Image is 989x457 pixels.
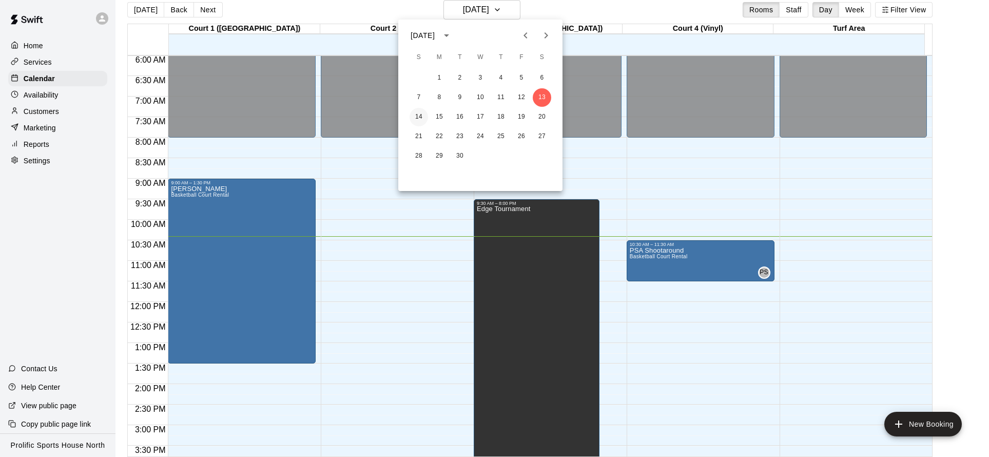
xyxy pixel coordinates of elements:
[492,88,510,107] button: 11
[410,47,428,68] span: Sunday
[430,47,449,68] span: Monday
[471,108,490,126] button: 17
[512,108,531,126] button: 19
[471,69,490,87] button: 3
[471,88,490,107] button: 10
[430,108,449,126] button: 15
[410,108,428,126] button: 14
[492,47,510,68] span: Thursday
[512,47,531,68] span: Friday
[533,88,551,107] button: 13
[492,127,510,146] button: 25
[451,88,469,107] button: 9
[410,88,428,107] button: 7
[471,47,490,68] span: Wednesday
[451,69,469,87] button: 2
[533,127,551,146] button: 27
[438,27,455,44] button: calendar view is open, switch to year view
[451,47,469,68] span: Tuesday
[451,147,469,165] button: 30
[451,127,469,146] button: 23
[430,127,449,146] button: 22
[515,25,536,46] button: Previous month
[410,147,428,165] button: 28
[451,108,469,126] button: 16
[533,47,551,68] span: Saturday
[411,30,435,41] div: [DATE]
[430,88,449,107] button: 8
[512,69,531,87] button: 5
[430,69,449,87] button: 1
[533,69,551,87] button: 6
[512,88,531,107] button: 12
[492,108,510,126] button: 18
[536,25,556,46] button: Next month
[430,147,449,165] button: 29
[471,127,490,146] button: 24
[492,69,510,87] button: 4
[410,127,428,146] button: 21
[512,127,531,146] button: 26
[533,108,551,126] button: 20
